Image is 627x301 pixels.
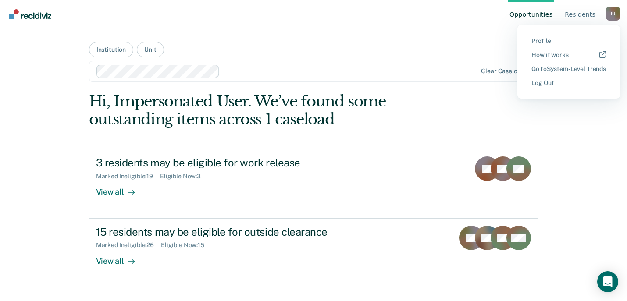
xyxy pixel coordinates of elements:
div: I U [606,7,620,21]
div: Open Intercom Messenger [597,271,618,292]
div: Profile menu [517,25,620,99]
div: Eligible Now : 3 [160,173,208,180]
button: Unit [137,42,164,57]
div: Marked Ineligible : 19 [96,173,160,180]
button: Profile dropdown button [606,7,620,21]
div: View all [96,180,145,197]
a: Profile [531,37,606,45]
div: View all [96,249,145,266]
img: Recidiviz [9,9,51,19]
a: 15 residents may be eligible for outside clearanceMarked Ineligible:26Eligible Now:15View all [89,219,538,287]
div: Eligible Now : 15 [161,241,211,249]
a: How it works [531,51,606,59]
div: 15 residents may be eligible for outside clearance [96,226,404,238]
button: Institution [89,42,133,57]
div: Marked Ineligible : 26 [96,241,161,249]
a: Log Out [531,79,606,87]
div: Clear caseloads [481,67,527,75]
div: 3 residents may be eligible for work release [96,156,404,169]
a: Go to System-Level Trends [531,65,606,73]
div: Hi, Impersonated User. We’ve found some outstanding items across 1 caseload [89,92,449,128]
a: 3 residents may be eligible for work releaseMarked Ineligible:19Eligible Now:3View all [89,149,538,218]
